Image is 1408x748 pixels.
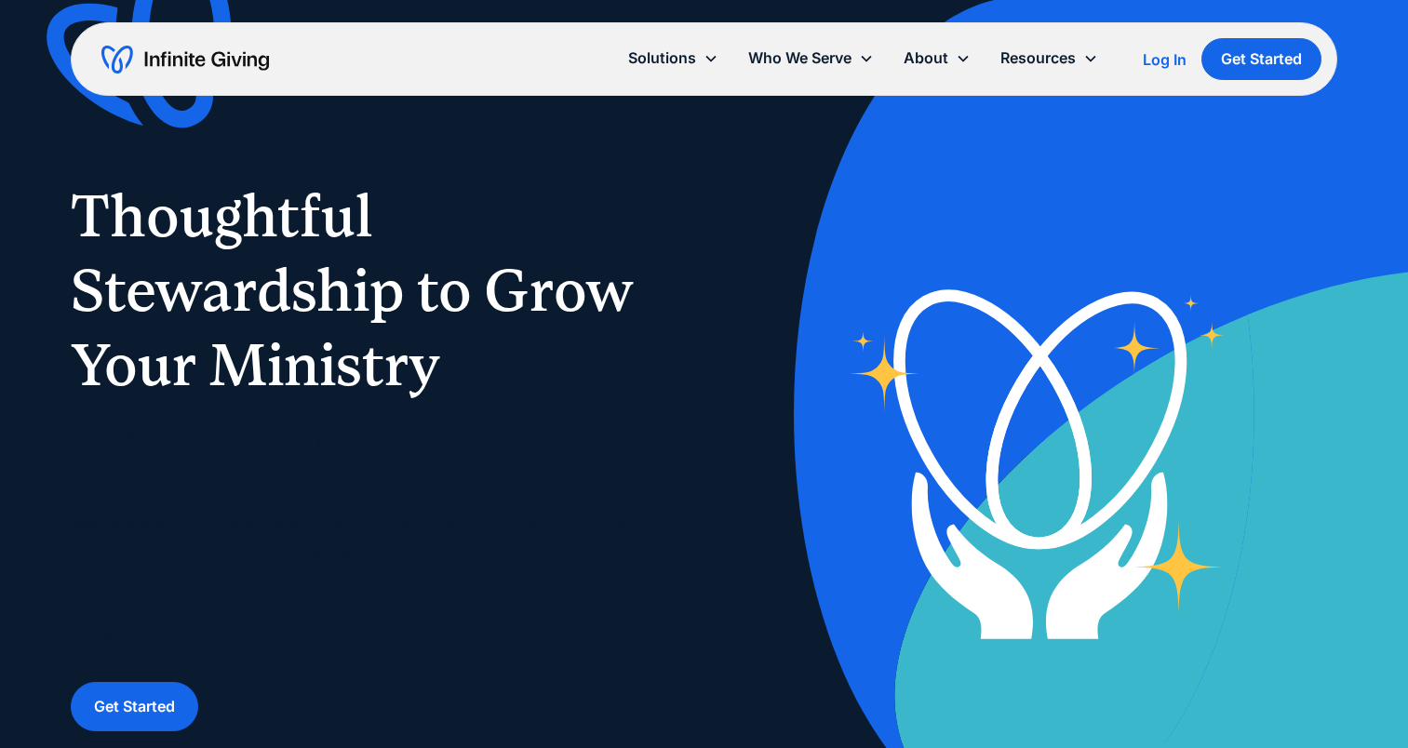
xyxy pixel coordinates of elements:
h1: Thoughtful Stewardship to Grow Your Ministry [71,179,667,402]
strong: Build a stronger financial foundation to support the work [DEMOGRAPHIC_DATA] has called you to do. [71,599,528,648]
div: Solutions [613,38,733,78]
a: home [101,45,269,74]
div: Who We Serve [733,38,889,78]
div: Resources [986,38,1113,78]
p: As a faith-based organization, you need a trusted financial partner who understands the unique ne... [71,424,667,652]
a: Get Started [1201,38,1321,80]
a: Log In [1143,48,1187,71]
div: Log In [1143,52,1187,67]
div: About [889,38,986,78]
div: About [904,46,948,71]
div: Solutions [628,46,696,71]
div: Resources [1000,46,1076,71]
div: Who We Serve [748,46,852,71]
a: Get Started [71,682,198,731]
img: nonprofit donation platform for faith-based organizations and ministries [834,249,1245,661]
